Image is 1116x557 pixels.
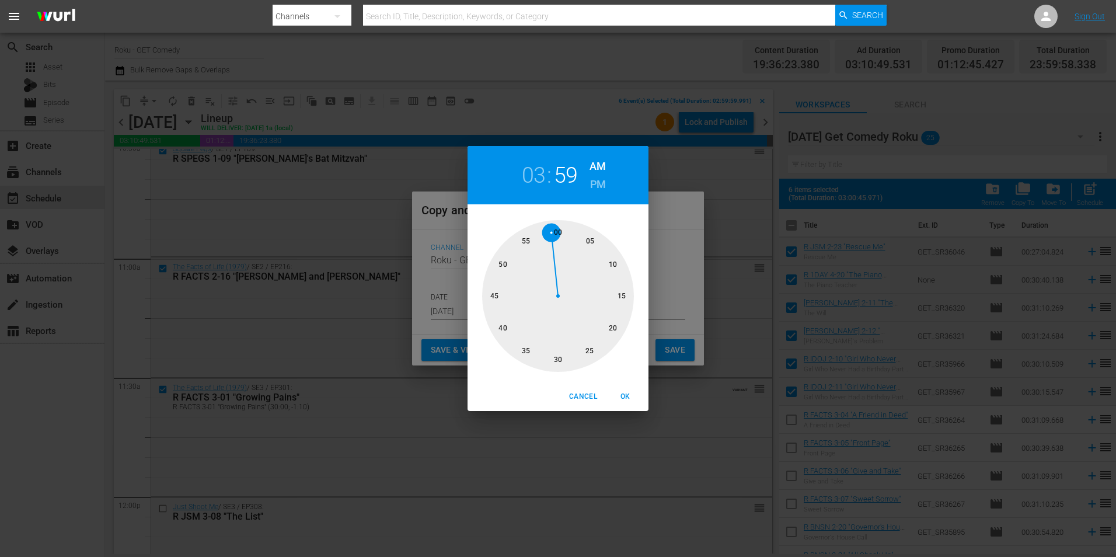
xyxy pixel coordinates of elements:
img: ans4CAIJ8jUAAAAAAAAAAAAAAAAAAAAAAAAgQb4GAAAAAAAAAAAAAAAAAAAAAAAAJMjXAAAAAAAAAAAAAAAAAAAAAAAAgAT5G... [28,3,84,30]
span: menu [7,9,21,23]
span: Cancel [569,391,597,403]
button: 59 [554,162,578,189]
button: PM [590,175,606,194]
a: Sign Out [1075,12,1105,21]
button: AM [590,157,606,176]
h2: : [547,162,552,189]
span: OK [611,391,639,403]
span: Search [852,5,883,26]
button: 03 [522,162,546,189]
button: Cancel [564,387,602,406]
button: OK [606,387,644,406]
